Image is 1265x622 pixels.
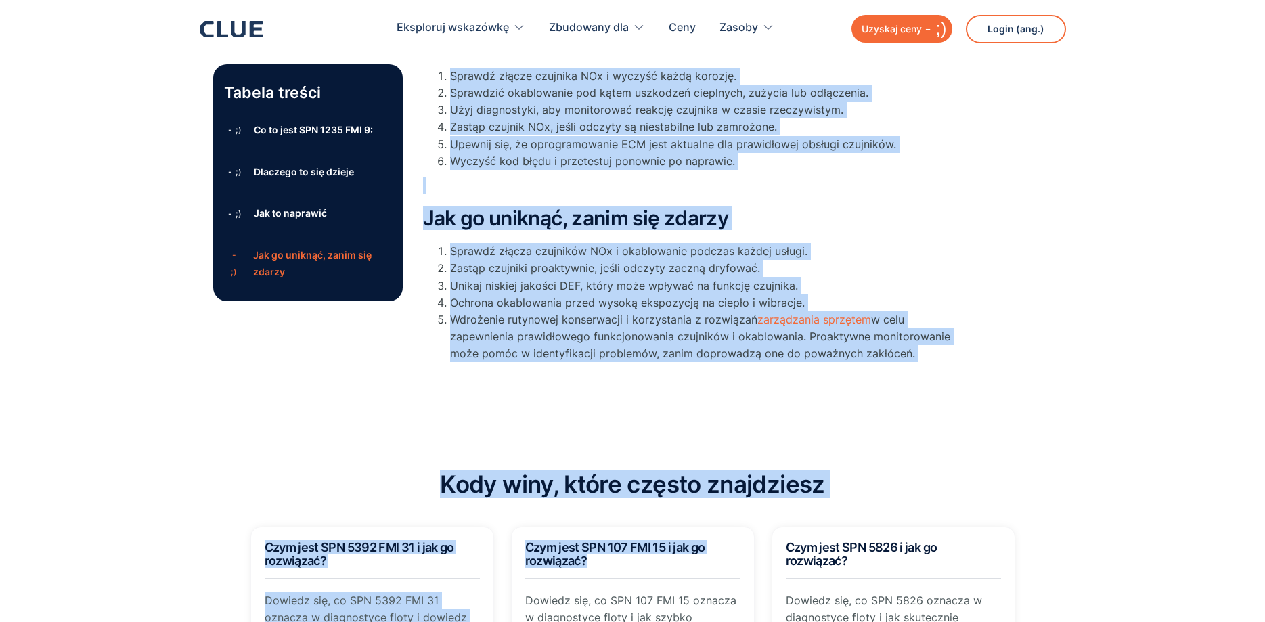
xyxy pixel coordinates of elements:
[265,541,480,568] h2: Czym jest SPN 5392 FMI 31 i jak go rozwiązać?
[224,120,392,140] a: - ;)Co to jest SPN 1235 FMI 9:
[851,15,952,43] a: Uzyskaj ceny- ;)
[719,7,774,49] div: Zasoby
[450,277,964,294] li: Unikaj niskiej jakości DEF, który może wpływać na funkcję czujnika.
[450,118,964,135] li: Zastąp czujnik NOx, jeśli odczyty są niestabilne lub zamrożone.
[450,260,964,277] li: Zastąp czujniki proaktywnie, jeśli odczyty zaczną dryfować.
[224,203,392,223] a: - ;)Jak to naprawić
[253,246,392,280] div: Jak go uniknąć, zanim się zdarzy
[450,294,964,311] li: Ochrona okablowania przed wysoką ekspozycją na ciepło i wibracje.
[254,121,373,138] div: Co to jest SPN 1235 FMI 9:
[450,85,964,102] li: Sprawdzić okablowanie pod kątem uszkodzeń cieplnych, zużycia lub odłączenia.
[450,311,964,363] li: Wdrożenie rutynowej konserwacji i korzystania z rozwiązań w celu zapewnienia prawidłowego funkcjo...
[922,20,947,37] div: - ;)
[862,20,922,37] div: Uzyskaj ceny
[254,163,354,180] div: Dlaczego to się dzieje
[525,541,740,568] h2: Czym jest SPN 107 FMI 15 i jak go rozwiązać?
[224,245,392,282] a: - ;)Jak go uniknąć, zanim się zdarzy
[786,541,1001,568] h2: Czym jest SPN 5826 i jak go rozwiązać?
[224,82,392,104] p: Tabela treści
[440,471,824,497] h2: Kody winy, które często znajdziesz
[224,245,245,282] div: - ;)
[423,177,964,194] p: ‍
[450,136,964,153] li: Upewnij się, że oprogramowanie ECM jest aktualne dla prawidłowej obsługi czujników.
[719,7,758,49] div: Zasoby
[450,68,964,85] li: Sprawdź złącze czujnika NOx i wyczyść każdą korozję.
[450,153,964,170] li: Wyczyść kod błędu i przetestuj ponownie po naprawie.
[224,162,392,182] a: - ;)Dlaczego to się dzieje
[549,7,629,49] div: Zbudowany dla
[450,243,964,260] li: Sprawdź złącza czujników NOx i okablowanie podczas każdej usługi.
[669,7,696,49] a: Ceny
[397,7,509,49] div: Eksploruj wskazówkę
[966,15,1066,43] a: Login (ang.)
[397,7,525,49] div: Eksploruj wskazówkę
[423,207,964,229] h2: Jak go uniknąć, zanim się zdarzy
[224,203,246,223] div: - ;)
[757,313,871,326] a: zarządzania sprzętem
[254,205,327,222] div: Jak to naprawić
[549,7,645,49] div: Zbudowany dla
[450,102,964,118] li: Użyj diagnostyki, aby monitorować reakcję czujnika w czasie rzeczywistym.
[224,162,246,182] div: - ;)
[224,120,246,140] div: - ;)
